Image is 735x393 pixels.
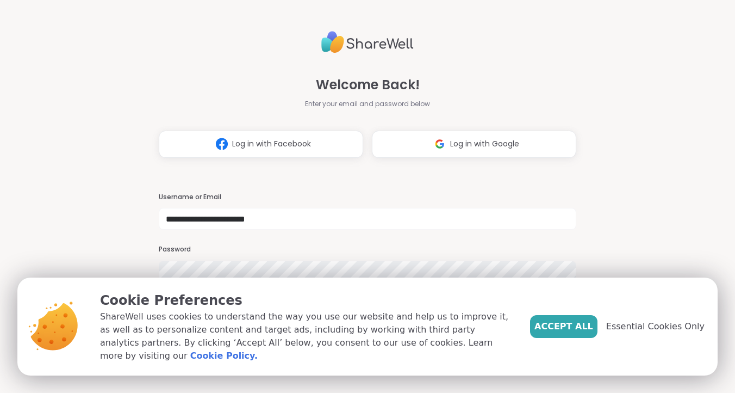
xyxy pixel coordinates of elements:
h3: Username or Email [159,193,576,202]
button: Accept All [530,315,597,338]
img: ShareWell Logomark [211,134,232,154]
button: Log in with Facebook [159,131,363,158]
img: ShareWell Logo [321,27,414,58]
span: Log in with Facebook [232,138,311,150]
h3: Password [159,245,576,254]
a: Cookie Policy. [190,349,258,363]
span: Enter your email and password below [305,99,430,109]
span: Welcome Back! [316,75,420,95]
span: Essential Cookies Only [606,320,705,333]
p: Cookie Preferences [100,291,513,310]
p: ShareWell uses cookies to understand the way you use our website and help us to improve it, as we... [100,310,513,363]
span: Accept All [534,320,593,333]
button: Log in with Google [372,131,576,158]
img: ShareWell Logomark [429,134,450,154]
span: Log in with Google [450,138,519,150]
